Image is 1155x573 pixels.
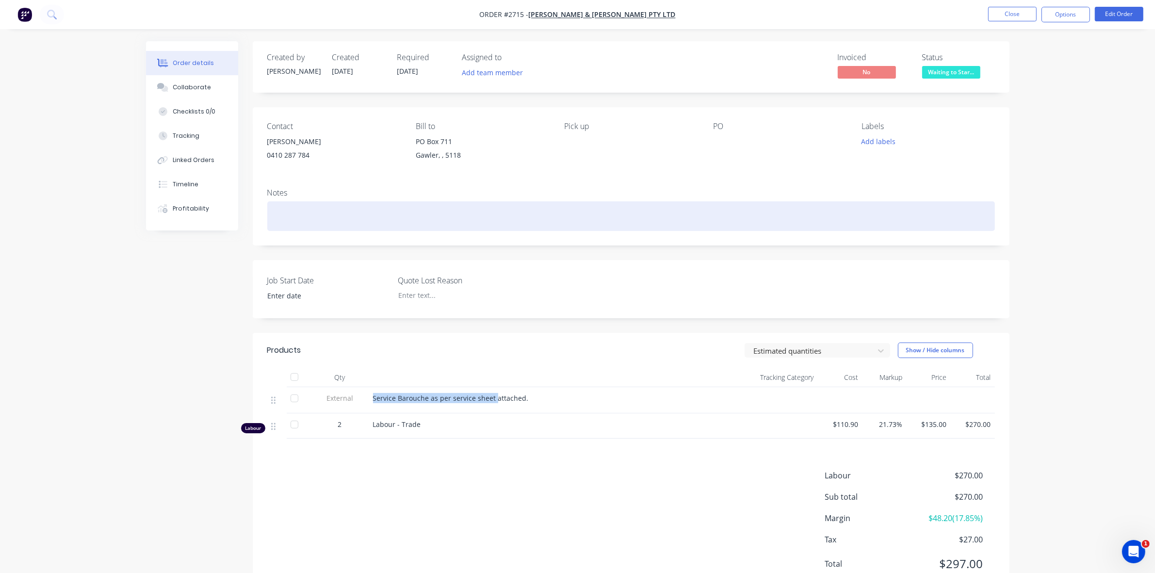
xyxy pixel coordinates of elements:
div: PO Box 711 [416,135,549,148]
span: $270.00 [954,419,991,429]
span: Total [825,558,911,570]
input: Enter date [260,289,381,303]
a: [PERSON_NAME] & [PERSON_NAME] Pty Ltd [529,10,676,19]
div: Products [267,344,301,356]
span: 21.73% [866,419,902,429]
span: $297.00 [911,555,983,573]
div: Notes [267,188,995,197]
span: Sub total [825,491,911,503]
img: Factory [17,7,32,22]
div: Labels [862,122,994,131]
button: Linked Orders [146,148,238,172]
div: Checklists 0/0 [173,107,215,116]
button: Edit Order [1095,7,1143,21]
button: Tracking [146,124,238,148]
div: 0410 287 784 [267,148,400,162]
div: PO Box 711Gawler, , 5118 [416,135,549,166]
button: Collaborate [146,75,238,99]
button: Options [1041,7,1090,22]
button: Waiting to Star... [922,66,980,81]
span: No [838,66,896,78]
div: Markup [862,368,906,387]
button: Checklists 0/0 [146,99,238,124]
div: Invoiced [838,53,911,62]
span: $270.00 [911,470,983,481]
div: Profitability [173,204,209,213]
div: Linked Orders [173,156,214,164]
div: Pick up [564,122,697,131]
button: Add labels [856,135,901,148]
div: Labour [241,423,265,433]
label: Job Start Date [267,275,389,286]
button: Profitability [146,196,238,221]
span: 2 [338,419,342,429]
div: PO [713,122,846,131]
button: Add team member [456,66,528,79]
div: Tracking [173,131,199,140]
div: Tracking Category [709,368,818,387]
span: Labour - Trade [373,420,421,429]
span: Labour [825,470,911,481]
span: $270.00 [911,491,983,503]
span: Margin [825,512,911,524]
div: Qty [311,368,369,387]
span: Waiting to Star... [922,66,980,78]
div: Bill to [416,122,549,131]
span: Tax [825,534,911,545]
button: Order details [146,51,238,75]
button: Close [988,7,1037,21]
div: Price [906,368,950,387]
span: External [315,393,365,403]
div: Gawler, , 5118 [416,148,549,162]
span: 1 [1142,540,1150,548]
div: Total [950,368,994,387]
div: Assigned to [462,53,559,62]
div: Timeline [173,180,198,189]
div: Collaborate [173,83,211,92]
label: Quote Lost Reason [398,275,519,286]
div: Status [922,53,995,62]
button: Show / Hide columns [898,343,973,358]
span: [DATE] [397,66,419,76]
button: Add team member [462,66,528,79]
span: Service Barouche as per service sheet attached. [373,393,529,403]
span: [DATE] [332,66,354,76]
div: Created [332,53,386,62]
span: $48.20 ( 17.85 %) [911,512,983,524]
span: $110.90 [822,419,858,429]
span: $135.00 [910,419,946,429]
div: [PERSON_NAME]0410 287 784 [267,135,400,166]
div: Required [397,53,451,62]
iframe: Intercom live chat [1122,540,1145,563]
span: Order #2715 - [480,10,529,19]
div: Cost [818,368,862,387]
div: [PERSON_NAME] [267,135,400,148]
div: Contact [267,122,400,131]
button: Timeline [146,172,238,196]
span: $27.00 [911,534,983,545]
div: [PERSON_NAME] [267,66,321,76]
div: Created by [267,53,321,62]
div: Order details [173,59,214,67]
